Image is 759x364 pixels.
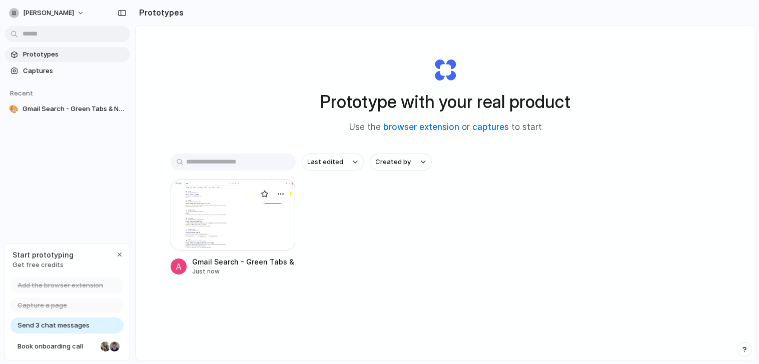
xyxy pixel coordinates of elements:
span: Start prototyping [13,249,74,260]
a: 🎨Gmail Search - Green Tabs & No Shopping [5,101,130,116]
button: [PERSON_NAME] [5,5,90,21]
span: Send 3 chat messages [18,320,90,330]
span: Captures [23,66,126,76]
span: Created by [376,157,411,167]
a: Book onboarding call [11,338,124,354]
a: browser extension [383,122,459,132]
a: Gmail Search - Green Tabs & No ShoppingGmail Search - Green Tabs & No ShoppingJust now [171,179,296,276]
span: Last edited [308,157,344,167]
span: Prototypes [23,49,126,59]
div: Christian Iacullo [109,340,121,352]
h1: Prototype with your real product [321,88,571,115]
span: Get free credits [13,260,74,270]
div: Just now [193,267,296,276]
span: Recent [10,89,33,97]
button: Created by [370,153,432,170]
div: Nicole Kubica [100,340,112,352]
span: Book onboarding call [18,341,97,351]
a: Prototypes [5,47,130,62]
a: captures [472,122,509,132]
button: Last edited [302,153,364,170]
span: Add the browser extension [18,280,103,290]
span: Gmail Search - Green Tabs & No Shopping [23,104,126,114]
span: Capture a page [18,300,67,310]
a: Captures [5,63,130,78]
h2: Prototypes [135,6,184,18]
div: Gmail Search - Green Tabs & No Shopping [193,256,296,267]
div: 🎨 [9,104,19,114]
span: [PERSON_NAME] [23,8,74,18]
span: Use the or to start [349,121,542,134]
